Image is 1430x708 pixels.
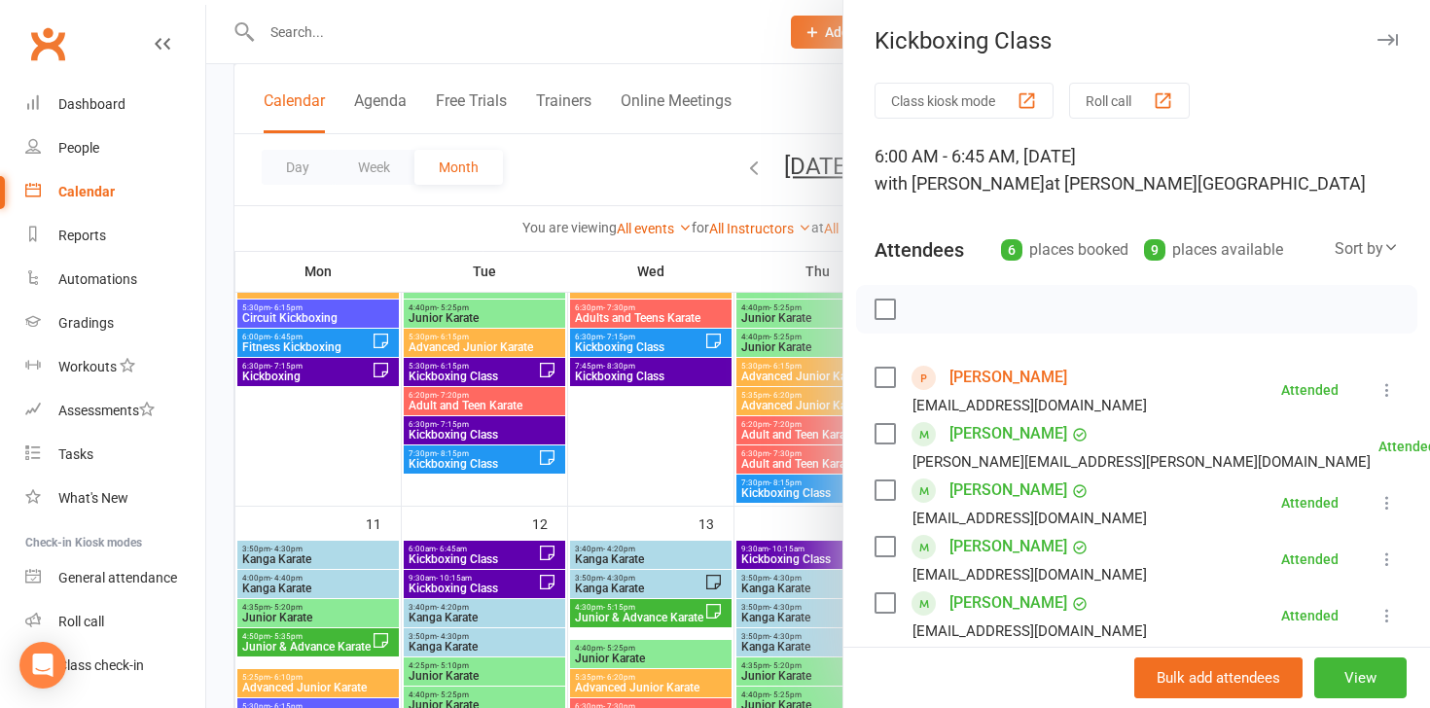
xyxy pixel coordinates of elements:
[949,587,1067,619] a: [PERSON_NAME]
[58,446,93,462] div: Tasks
[1335,236,1399,262] div: Sort by
[1134,657,1303,698] button: Bulk add attendees
[58,228,106,243] div: Reports
[25,556,205,600] a: General attendance kiosk mode
[875,143,1399,197] div: 6:00 AM - 6:45 AM, [DATE]
[949,418,1067,449] a: [PERSON_NAME]
[58,96,125,112] div: Dashboard
[875,173,1045,194] span: with [PERSON_NAME]
[58,271,137,287] div: Automations
[912,619,1147,644] div: [EMAIL_ADDRESS][DOMAIN_NAME]
[1281,496,1339,510] div: Attended
[949,644,1067,675] a: [PERSON_NAME]
[912,449,1371,475] div: [PERSON_NAME][EMAIL_ADDRESS][PERSON_NAME][DOMAIN_NAME]
[25,345,205,389] a: Workouts
[25,214,205,258] a: Reports
[58,490,128,506] div: What's New
[25,170,205,214] a: Calendar
[25,389,205,433] a: Assessments
[1281,552,1339,566] div: Attended
[58,614,104,629] div: Roll call
[949,362,1067,393] a: [PERSON_NAME]
[1001,236,1128,264] div: places booked
[875,83,1054,119] button: Class kiosk mode
[949,531,1067,562] a: [PERSON_NAME]
[58,657,144,673] div: Class check-in
[25,83,205,126] a: Dashboard
[25,644,205,688] a: Class kiosk mode
[912,506,1147,531] div: [EMAIL_ADDRESS][DOMAIN_NAME]
[25,258,205,301] a: Automations
[58,315,114,331] div: Gradings
[912,562,1147,587] div: [EMAIL_ADDRESS][DOMAIN_NAME]
[1144,239,1165,261] div: 9
[1001,239,1022,261] div: 6
[58,403,155,418] div: Assessments
[1069,83,1190,119] button: Roll call
[912,393,1147,418] div: [EMAIL_ADDRESS][DOMAIN_NAME]
[58,140,99,156] div: People
[1144,236,1283,264] div: places available
[949,475,1067,506] a: [PERSON_NAME]
[25,301,205,345] a: Gradings
[58,359,117,374] div: Workouts
[1281,609,1339,622] div: Attended
[25,477,205,520] a: What's New
[25,600,205,644] a: Roll call
[1281,383,1339,397] div: Attended
[19,642,66,689] div: Open Intercom Messenger
[843,27,1430,54] div: Kickboxing Class
[58,184,115,199] div: Calendar
[1045,173,1366,194] span: at [PERSON_NAME][GEOGRAPHIC_DATA]
[1314,657,1407,698] button: View
[875,236,964,264] div: Attendees
[58,570,177,585] div: General attendance
[25,433,205,477] a: Tasks
[25,126,205,170] a: People
[23,19,72,68] a: Clubworx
